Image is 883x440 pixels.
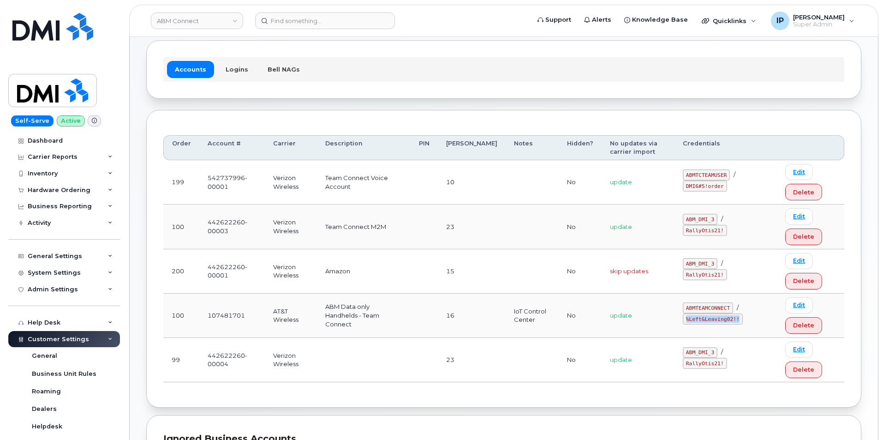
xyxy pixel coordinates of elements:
th: Hidden? [559,135,602,161]
a: Edit [785,342,813,358]
td: 442622260-00003 [199,205,265,249]
code: ABM_DMI_3 [683,214,717,225]
th: Credentials [674,135,777,161]
td: 15 [438,249,506,294]
span: / [721,348,723,356]
td: 16 [438,294,506,338]
a: Edit [785,297,813,313]
th: No updates via carrier import [602,135,674,161]
td: No [559,205,602,249]
td: 23 [438,338,506,382]
a: Support [531,11,578,29]
span: [PERSON_NAME] [793,13,845,21]
span: update [610,312,632,319]
td: IoT Control Center [506,294,559,338]
a: Alerts [578,11,618,29]
button: Delete [785,362,822,378]
td: Verizon Wireless [265,338,317,382]
span: Delete [793,188,814,197]
a: Edit [785,253,813,269]
td: 10 [438,160,506,205]
code: RallyOtis21! [683,358,727,369]
td: Team Connect M2M [317,205,410,249]
td: 442622260-00001 [199,249,265,294]
code: DMI6#5!order [683,181,727,192]
span: Delete [793,321,814,330]
span: IP [776,15,784,26]
button: Delete [785,273,822,289]
th: PIN [411,135,438,161]
span: Delete [793,277,814,285]
span: Quicklinks [713,17,746,24]
button: Delete [785,317,822,334]
code: RallyOtis21! [683,225,727,236]
td: Verizon Wireless [265,160,317,205]
th: [PERSON_NAME] [438,135,506,161]
td: 542737996-00001 [199,160,265,205]
th: Account # [199,135,265,161]
td: 199 [163,160,199,205]
span: Alerts [592,15,611,24]
td: 100 [163,205,199,249]
span: Knowledge Base [632,15,688,24]
button: Delete [785,229,822,245]
td: No [559,294,602,338]
code: ABM_DMI_3 [683,258,717,269]
td: Verizon Wireless [265,205,317,249]
th: Description [317,135,410,161]
td: 200 [163,249,199,294]
td: 442622260-00004 [199,338,265,382]
a: Knowledge Base [618,11,694,29]
td: Verizon Wireless [265,249,317,294]
span: skip updates [610,267,648,275]
span: / [721,215,723,223]
span: Super Admin [793,21,845,28]
td: 23 [438,205,506,249]
div: Ione Partin [764,12,861,30]
span: / [737,304,739,311]
span: update [610,178,632,186]
code: ABM_DMI_3 [683,347,717,358]
code: %Left&Leaving02!! [683,313,743,325]
a: Logins [218,61,256,78]
div: Quicklinks [695,12,763,30]
td: No [559,249,602,294]
code: ABMTEAMCONNECT [683,302,733,313]
th: Carrier [265,135,317,161]
td: Team Connect Voice Account [317,160,410,205]
td: ABM Data only Handhelds - Team Connect [317,294,410,338]
th: Order [163,135,199,161]
code: ABMTCTEAMUSER [683,169,730,181]
button: Delete [785,184,822,200]
span: / [734,171,735,178]
td: No [559,338,602,382]
td: 100 [163,294,199,338]
a: Accounts [167,61,214,78]
input: Find something... [255,12,395,29]
td: 107481701 [199,294,265,338]
td: 99 [163,338,199,382]
span: Support [545,15,571,24]
span: / [721,259,723,267]
span: Delete [793,365,814,374]
a: ABM Connect [151,12,243,29]
td: Amazon [317,249,410,294]
td: AT&T Wireless [265,294,317,338]
th: Notes [506,135,559,161]
a: Edit [785,164,813,180]
td: No [559,160,602,205]
code: RallyOtis21! [683,269,727,280]
a: Edit [785,208,813,224]
span: update [610,223,632,230]
a: Bell NAGs [260,61,308,78]
span: Delete [793,232,814,241]
span: update [610,356,632,363]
